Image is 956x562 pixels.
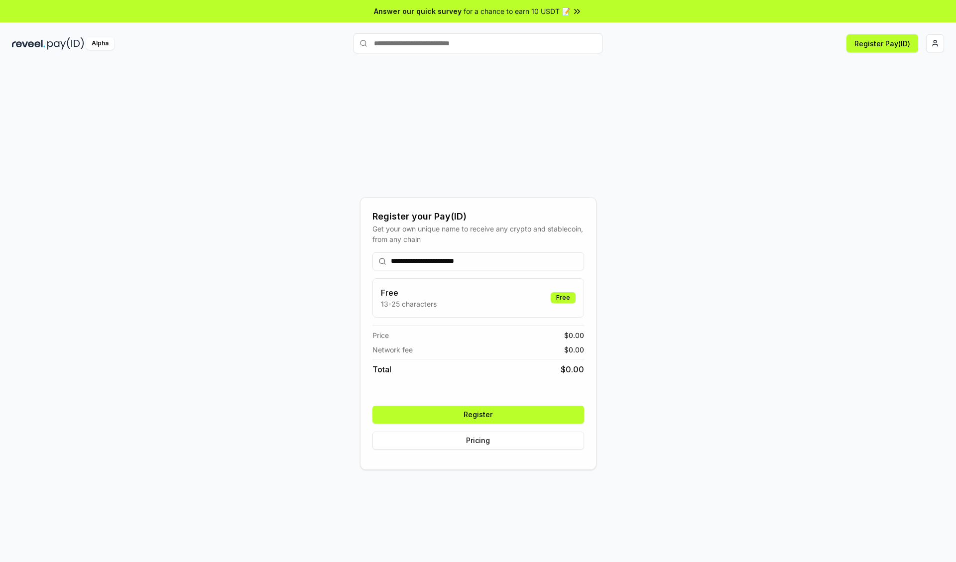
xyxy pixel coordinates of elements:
[372,330,389,340] span: Price
[381,287,437,299] h3: Free
[464,6,570,16] span: for a chance to earn 10 USDT 📝
[372,224,584,244] div: Get your own unique name to receive any crypto and stablecoin, from any chain
[47,37,84,50] img: pay_id
[564,330,584,340] span: $ 0.00
[372,344,413,355] span: Network fee
[372,406,584,424] button: Register
[561,363,584,375] span: $ 0.00
[374,6,462,16] span: Answer our quick survey
[551,292,576,303] div: Free
[564,344,584,355] span: $ 0.00
[846,34,918,52] button: Register Pay(ID)
[372,210,584,224] div: Register your Pay(ID)
[86,37,114,50] div: Alpha
[372,432,584,450] button: Pricing
[372,363,391,375] span: Total
[12,37,45,50] img: reveel_dark
[381,299,437,309] p: 13-25 characters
